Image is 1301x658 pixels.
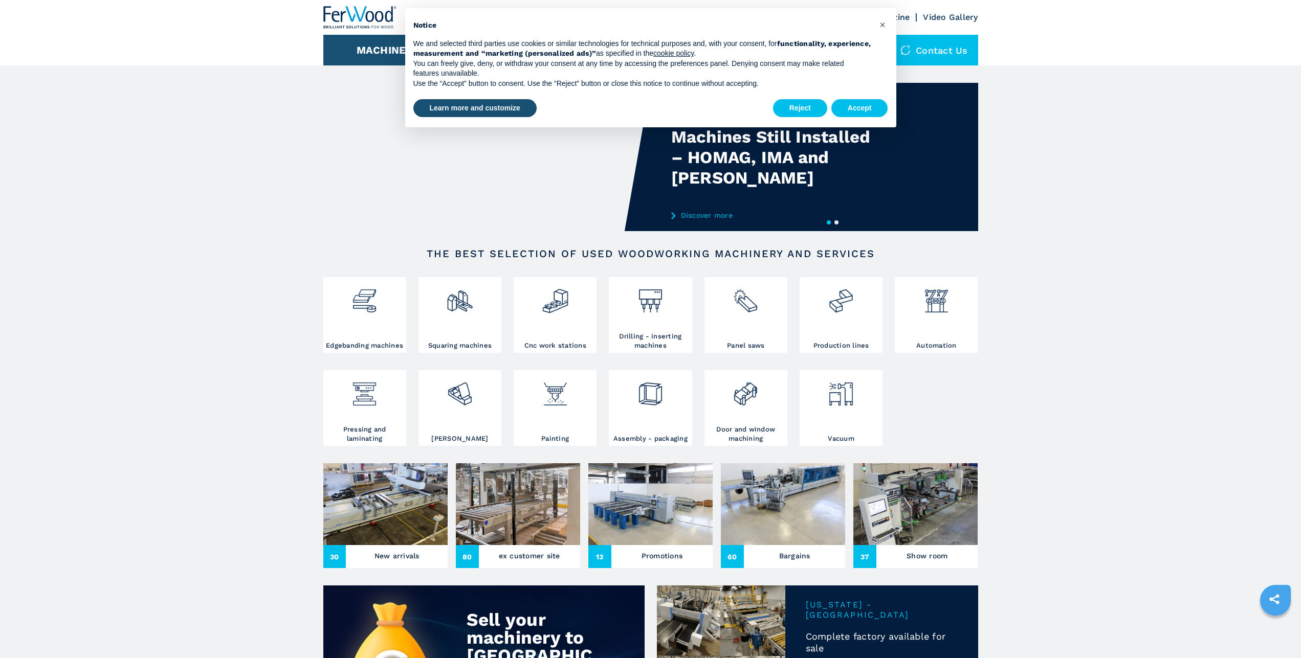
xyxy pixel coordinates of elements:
[707,425,785,443] h3: Door and window machining
[613,434,688,443] h3: Assembly - packaging
[813,341,869,350] h3: Production lines
[637,373,664,407] img: montaggio_imballaggio_2.png
[418,370,501,446] a: [PERSON_NAME]
[588,463,713,545] img: Promotions
[637,280,664,314] img: foratrici_inseritrici_2.png
[732,373,759,407] img: lavorazione_porte_finestre_2.png
[671,211,872,219] a: Discover more
[721,463,845,568] a: Bargains60Bargains
[800,370,883,446] a: Vacuum
[356,247,945,260] h2: The best selection of used woodworking machinery and services
[446,373,473,407] img: levigatrici_2.png
[588,545,611,568] span: 13
[1262,586,1287,612] a: sharethis
[875,16,891,33] button: Close this notice
[456,463,580,545] img: ex customer site
[831,99,888,118] button: Accept
[721,463,845,545] img: Bargains
[323,370,406,446] a: Pressing and laminating
[779,549,810,563] h3: Bargains
[524,341,586,350] h3: Cnc work stations
[323,545,346,568] span: 30
[653,49,694,57] a: cookie policy
[323,83,651,231] video: Your browser does not support the video tag.
[323,6,397,29] img: Ferwood
[357,44,413,56] button: Machines
[514,277,597,353] a: Cnc work stations
[704,370,787,446] a: Door and window machining
[828,434,854,443] h3: Vacuum
[413,20,872,31] h2: Notice
[326,425,404,443] h3: Pressing and laminating
[727,341,765,350] h3: Panel saws
[900,45,911,55] img: Contact us
[431,434,488,443] h3: [PERSON_NAME]
[609,370,692,446] a: Assembly - packaging
[446,280,473,314] img: squadratrici_2.png
[827,373,854,407] img: aspirazione_1.png
[773,99,827,118] button: Reject
[413,99,537,118] button: Learn more and customize
[323,463,448,568] a: New arrivals30New arrivals
[413,59,872,79] p: You can freely give, deny, or withdraw your consent at any time by accessing the preferences pane...
[374,549,420,563] h3: New arrivals
[853,545,876,568] span: 37
[895,277,978,353] a: Automation
[611,332,689,350] h3: Drilling - inserting machines
[827,220,831,224] button: 1
[514,370,597,446] a: Painting
[827,280,854,314] img: linee_di_produzione_2.png
[890,35,978,65] div: Contact us
[413,39,871,58] strong: functionality, experience, measurement and “marketing (personalized ads)”
[456,545,479,568] span: 80
[721,545,744,568] span: 60
[542,373,569,407] img: verniciatura_1.png
[609,277,692,353] a: Drilling - inserting machines
[499,549,560,563] h3: ex customer site
[853,463,978,568] a: Show room37Show room
[907,549,947,563] h3: Show room
[413,79,872,89] p: Use the “Accept” button to consent. Use the “Reject” button or close this notice to continue with...
[326,341,403,350] h3: Edgebanding machines
[542,280,569,314] img: centro_di_lavoro_cnc_2.png
[456,463,580,568] a: ex customer site80ex customer site
[588,463,713,568] a: Promotions13Promotions
[541,434,569,443] h3: Painting
[853,463,978,545] img: Show room
[323,277,406,353] a: Edgebanding machines
[428,341,492,350] h3: Squaring machines
[800,277,883,353] a: Production lines
[879,18,886,31] span: ×
[916,341,957,350] h3: Automation
[704,277,787,353] a: Panel saws
[351,373,378,407] img: pressa-strettoia.png
[323,463,448,545] img: New arrivals
[351,280,378,314] img: bordatrici_1.png
[413,39,872,59] p: We and selected third parties use cookies or similar technologies for technical purposes and, wit...
[418,277,501,353] a: Squaring machines
[834,220,839,224] button: 2
[923,12,978,22] a: Video Gallery
[732,280,759,314] img: sezionatrici_2.png
[923,280,950,314] img: automazione.png
[642,549,683,563] h3: Promotions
